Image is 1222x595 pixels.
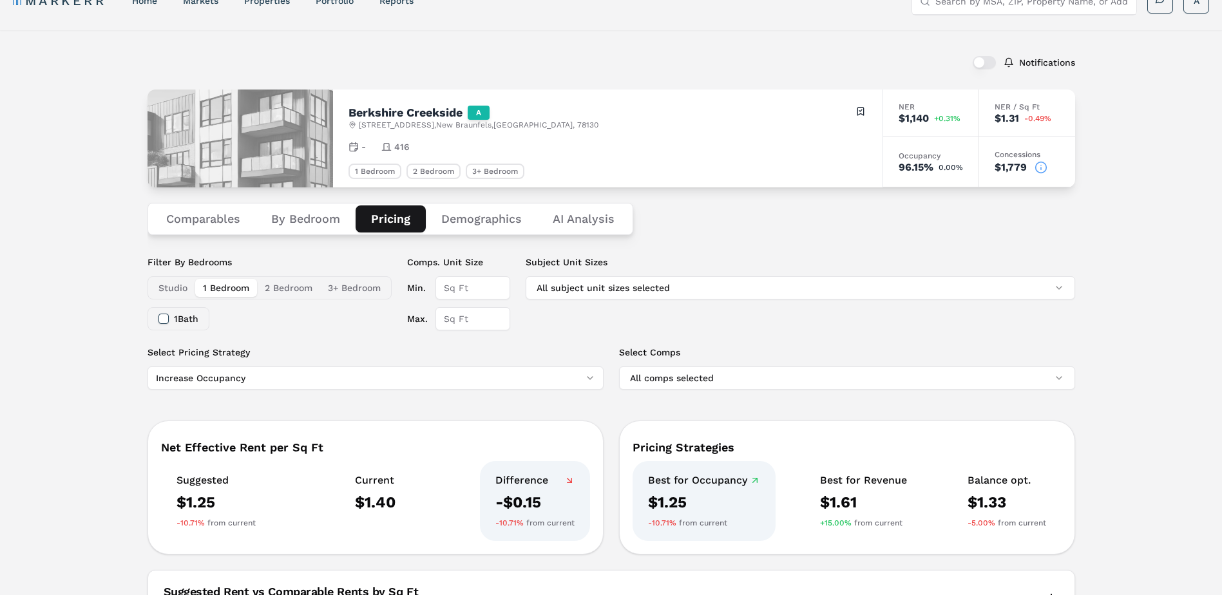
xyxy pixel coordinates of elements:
button: Comparables [151,205,256,232]
div: Pricing Strategies [633,442,1062,453]
button: By Bedroom [256,205,356,232]
button: All comps selected [619,366,1075,390]
span: -10.71% [177,518,205,528]
label: Notifications [1019,58,1075,67]
label: Subject Unit Sizes [526,256,1075,269]
div: Occupancy [899,152,963,160]
span: +0.31% [934,115,960,122]
span: -0.49% [1024,115,1051,122]
div: Balance opt. [968,474,1046,487]
label: 1 Bath [174,314,198,323]
div: 1 Bedroom [348,164,401,179]
div: from current [968,518,1046,528]
span: [STREET_ADDRESS] , New Braunfels , [GEOGRAPHIC_DATA] , 78130 [359,120,598,130]
div: NER [899,103,963,111]
span: -10.71% [495,518,524,528]
span: -5.00% [968,518,995,528]
h2: Berkshire Creekside [348,107,463,118]
div: $1.33 [968,492,1046,513]
div: $1.25 [648,492,760,513]
div: from current [495,518,575,528]
input: Sq Ft [435,276,510,299]
button: AI Analysis [537,205,630,232]
label: Select Pricing Strategy [148,346,604,359]
div: 96.15% [899,162,933,173]
div: Current [355,474,396,487]
div: $1.25 [177,492,256,513]
div: from current [648,518,760,528]
div: Best for Revenue [820,474,907,487]
label: Comps. Unit Size [407,256,510,269]
div: from current [820,518,907,528]
div: Best for Occupancy [648,474,760,487]
button: Pricing [356,205,426,232]
button: Studio [151,279,195,297]
span: 416 [394,140,410,153]
div: $1.61 [820,492,907,513]
div: NER / Sq Ft [995,103,1060,111]
button: Demographics [426,205,537,232]
button: 3+ Bedroom [320,279,388,297]
button: 2 Bedroom [257,279,320,297]
div: $1,140 [899,113,929,124]
label: Min. [407,276,428,299]
label: Select Comps [619,346,1075,359]
div: from current [177,518,256,528]
button: All subject unit sizes selected [526,276,1075,299]
div: Net Effective Rent per Sq Ft [161,442,590,453]
input: Sq Ft [435,307,510,330]
label: Max. [407,307,428,330]
button: 1 Bedroom [195,279,257,297]
span: -10.71% [648,518,676,528]
div: 2 Bedroom [406,164,461,179]
div: A [468,106,490,120]
div: Suggested [177,474,256,487]
span: +15.00% [820,518,852,528]
div: $1.31 [995,113,1019,124]
label: Filter By Bedrooms [148,256,392,269]
span: 0.00% [939,164,963,171]
div: -$0.15 [495,492,575,513]
div: $1,779 [995,162,1027,173]
div: Concessions [995,151,1060,158]
div: 3+ Bedroom [466,164,524,179]
div: Difference [495,474,575,487]
span: - [361,140,366,153]
div: $1.40 [355,492,396,513]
